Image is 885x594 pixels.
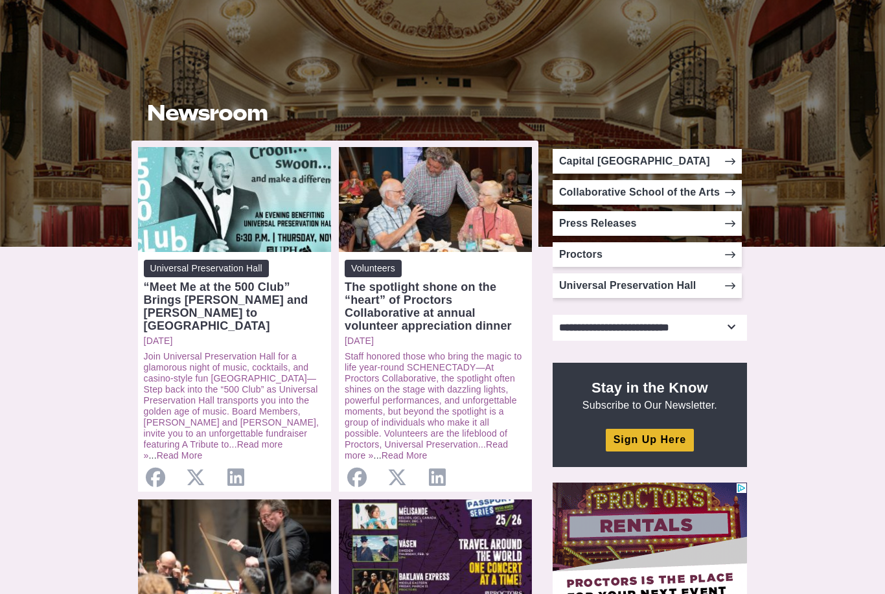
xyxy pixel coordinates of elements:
p: ... [144,351,325,461]
a: Sign Up Here [606,429,694,451]
a: [DATE] [345,336,526,347]
p: ... [345,351,526,461]
a: Join Universal Preservation Hall for a glamorous night of music, cocktails, and casino-style fun ... [144,351,319,450]
a: Universal Preservation Hall “Meet Me at the 500 Club” Brings [PERSON_NAME] and [PERSON_NAME] to [... [144,260,325,332]
a: Read more » [144,439,283,461]
a: Universal Preservation Hall [553,273,742,298]
div: The spotlight shone on the “heart” of Proctors Collaborative at annual volunteer appreciation dinner [345,280,526,332]
a: Read More [157,450,203,461]
a: Read More [382,450,428,461]
a: Staff honored those who bring the magic to life year-round SCHENECTADY—At Proctors Collaborative,... [345,351,522,450]
a: [DATE] [144,336,325,347]
a: Capital [GEOGRAPHIC_DATA] [553,149,742,174]
a: Read more » [345,439,508,461]
select: Select category [553,315,747,341]
span: Volunteers [345,260,402,277]
div: “Meet Me at the 500 Club” Brings [PERSON_NAME] and [PERSON_NAME] to [GEOGRAPHIC_DATA] [144,280,325,332]
a: Press Releases [553,211,742,236]
h1: Newsroom [147,100,523,125]
a: Volunteers The spotlight shone on the “heart” of Proctors Collaborative at annual volunteer appre... [345,260,526,332]
a: Proctors [553,242,742,267]
strong: Stay in the Know [592,380,708,396]
p: Subscribe to Our Newsletter. [568,378,731,412]
a: Collaborative School of the Arts [553,180,742,205]
span: Universal Preservation Hall [144,260,269,277]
